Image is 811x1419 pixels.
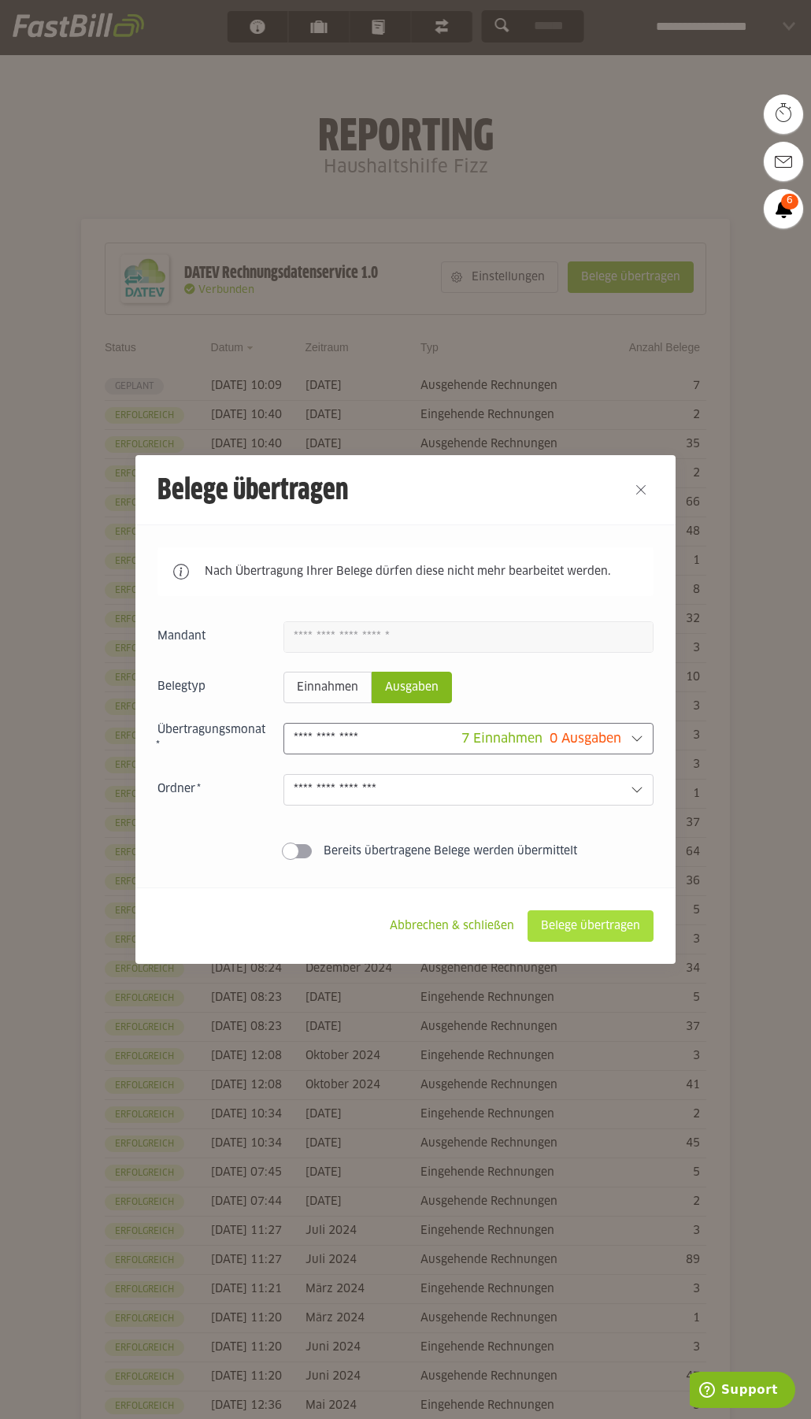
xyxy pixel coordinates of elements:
sl-radio-button: Ausgaben [372,672,452,703]
span: 6 [781,194,798,209]
span: 7 Einnahmen [461,732,543,745]
sl-button: Belege übertragen [528,910,654,942]
sl-button: Abbrechen & schließen [376,910,528,942]
span: 0 Ausgaben [550,732,621,745]
iframe: Öffnet ein Widget, in dem Sie weitere Informationen finden [690,1372,795,1411]
sl-radio-button: Einnahmen [283,672,372,703]
sl-switch: Bereits übertragene Belege werden übermittelt [157,843,654,859]
a: 6 [764,189,803,228]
